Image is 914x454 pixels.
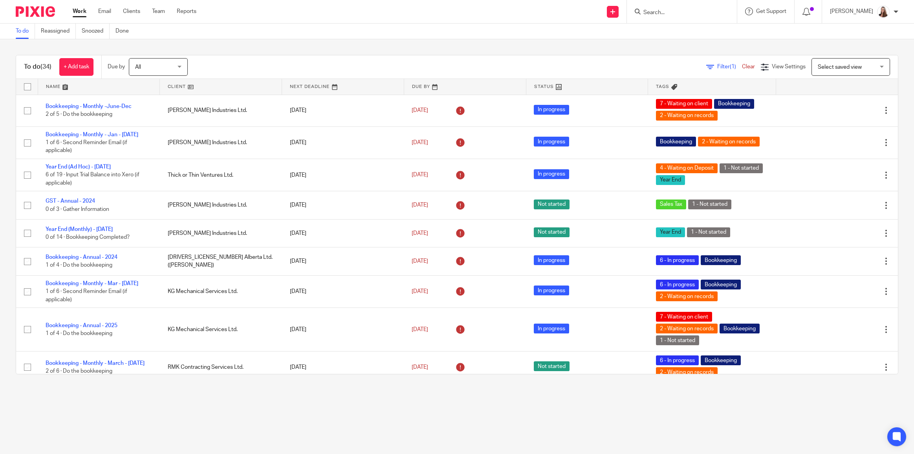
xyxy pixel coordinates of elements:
[534,286,569,295] span: In progress
[534,227,570,237] span: Not started
[656,227,685,237] span: Year End
[46,323,117,328] a: Bookkeeping - Annual - 2025
[656,367,718,377] span: 2 - Waiting on records
[160,191,282,219] td: [PERSON_NAME] Industries Ltd.
[160,95,282,126] td: [PERSON_NAME] Industries Ltd.
[282,275,404,308] td: [DATE]
[59,58,93,76] a: + Add task
[534,200,570,209] span: Not started
[656,291,718,301] span: 2 - Waiting on records
[698,137,760,146] span: 2 - Waiting on records
[73,7,86,15] a: Work
[98,7,111,15] a: Email
[16,24,35,39] a: To do
[412,202,428,208] span: [DATE]
[282,191,404,219] td: [DATE]
[656,335,699,345] span: 1 - Not started
[115,24,135,39] a: Done
[160,126,282,159] td: [PERSON_NAME] Industries Ltd.
[534,361,570,371] span: Not started
[282,308,404,351] td: [DATE]
[46,104,132,109] a: Bookkeeping - Monthly -June-Dec
[46,207,109,212] span: 0 of 3 · Gather Information
[701,255,741,265] span: Bookkeeping
[160,351,282,383] td: RMK Contracting Services Ltd.
[656,84,669,89] span: Tags
[160,219,282,247] td: [PERSON_NAME] Industries Ltd.
[412,108,428,113] span: [DATE]
[687,227,730,237] span: 1 - Not started
[123,7,140,15] a: Clients
[135,64,141,70] span: All
[282,126,404,159] td: [DATE]
[818,64,862,70] span: Select saved view
[412,231,428,236] span: [DATE]
[656,324,718,333] span: 2 - Waiting on records
[772,64,806,70] span: View Settings
[534,324,569,333] span: In progress
[656,163,718,173] span: 4 - Waiting on Deposit
[656,99,712,109] span: 7 - Waiting on client
[756,9,786,14] span: Get Support
[46,331,112,336] span: 1 of 4 · Do the bookkeeping
[46,234,130,240] span: 0 of 14 · Bookkeeping Completed?
[282,247,404,275] td: [DATE]
[282,95,404,126] td: [DATE]
[730,64,736,70] span: (1)
[720,163,763,173] span: 1 - Not started
[282,219,404,247] td: [DATE]
[46,132,138,137] a: Bookkeeping - Monthly - Jan - [DATE]
[656,175,685,185] span: Year End
[412,289,428,294] span: [DATE]
[46,254,117,260] a: Bookkeeping - Annual - 2024
[40,64,51,70] span: (34)
[46,140,127,154] span: 1 of 6 · Second Reminder Email (if applicable)
[16,6,55,17] img: Pixie
[46,227,113,232] a: Year End (Monthly) - [DATE]
[720,324,760,333] span: Bookkeeping
[534,169,569,179] span: In progress
[46,281,138,286] a: Bookkeeping - Monthly - Mar - [DATE]
[656,111,718,121] span: 2 - Waiting on records
[160,247,282,275] td: [DRIVERS_LICENSE_NUMBER] Alberta Ltd. ([PERSON_NAME])
[656,200,686,209] span: Sales Tax
[46,368,112,374] span: 2 of 6 · Do the bookkeeping
[41,24,76,39] a: Reassigned
[177,7,196,15] a: Reports
[412,258,428,264] span: [DATE]
[877,5,890,18] img: Larissa-headshot-cropped.jpg
[742,64,755,70] a: Clear
[46,164,111,170] a: Year End (Ad Hoc) - [DATE]
[412,364,428,370] span: [DATE]
[108,63,125,71] p: Due by
[160,159,282,191] td: Thick or Thin Ventures Ltd.
[160,308,282,351] td: KG Mechanical Services Ltd.
[643,9,713,16] input: Search
[46,361,145,366] a: Bookkeeping - Monthly - March - [DATE]
[830,7,873,15] p: [PERSON_NAME]
[656,137,696,146] span: Bookkeeping
[412,172,428,178] span: [DATE]
[534,137,569,146] span: In progress
[282,351,404,383] td: [DATE]
[46,289,127,302] span: 1 of 6 · Second Reminder Email (if applicable)
[656,280,699,289] span: 6 - In progress
[656,355,699,365] span: 6 - In progress
[282,159,404,191] td: [DATE]
[656,312,712,322] span: 7 - Waiting on client
[24,63,51,71] h1: To do
[688,200,731,209] span: 1 - Not started
[152,7,165,15] a: Team
[412,327,428,332] span: [DATE]
[534,105,569,115] span: In progress
[412,140,428,145] span: [DATE]
[656,255,699,265] span: 6 - In progress
[160,275,282,308] td: KG Mechanical Services Ltd.
[717,64,742,70] span: Filter
[701,355,741,365] span: Bookkeeping
[714,99,754,109] span: Bookkeeping
[46,198,95,204] a: GST - Annual - 2024
[46,263,112,268] span: 1 of 4 · Do the bookkeeping
[701,280,741,289] span: Bookkeeping
[534,255,569,265] span: In progress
